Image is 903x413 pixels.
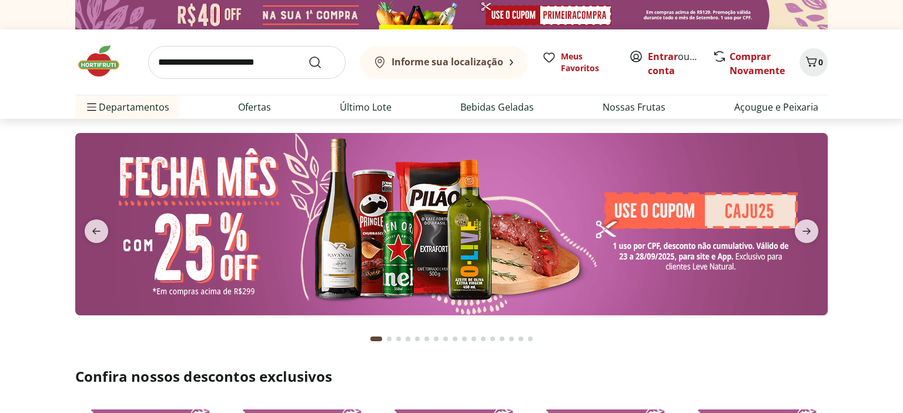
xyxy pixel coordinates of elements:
span: Departamentos [85,93,169,121]
button: Informe sua localização [360,46,528,79]
b: Informe sua localização [392,55,503,68]
button: Go to page 14 from fs-carousel [497,325,507,353]
span: ou [648,49,700,78]
a: Criar conta [648,50,713,77]
a: Último Lote [340,100,392,114]
a: Ofertas [238,100,271,114]
button: Go to page 17 from fs-carousel [526,325,535,353]
button: Menu [85,93,99,121]
input: search [148,46,346,79]
button: Go to page 13 from fs-carousel [488,325,497,353]
button: Current page from fs-carousel [368,325,384,353]
img: Hortifruti [75,44,134,79]
button: Go to page 5 from fs-carousel [413,325,422,353]
a: Entrar [648,50,678,63]
button: Go to page 8 from fs-carousel [441,325,450,353]
span: Meus Favoritos [561,51,615,74]
span: 0 [818,56,823,68]
button: Submit Search [308,55,336,69]
button: Go to page 6 from fs-carousel [422,325,432,353]
button: Go to page 2 from fs-carousel [384,325,394,353]
a: Meus Favoritos [542,51,615,74]
a: Açougue e Peixaria [734,100,818,114]
button: Go to page 3 from fs-carousel [394,325,403,353]
button: Go to page 9 from fs-carousel [450,325,460,353]
img: banana [75,133,828,315]
button: next [785,219,828,243]
button: Go to page 16 from fs-carousel [516,325,526,353]
button: previous [75,219,118,243]
button: Go to page 12 from fs-carousel [479,325,488,353]
a: Bebidas Geladas [460,100,534,114]
button: Go to page 11 from fs-carousel [469,325,479,353]
button: Carrinho [800,48,828,76]
h2: Confira nossos descontos exclusivos [75,367,828,386]
button: Go to page 4 from fs-carousel [403,325,413,353]
button: Go to page 7 from fs-carousel [432,325,441,353]
a: Nossas Frutas [603,100,665,114]
a: Comprar Novamente [730,50,785,77]
button: Go to page 15 from fs-carousel [507,325,516,353]
button: Go to page 10 from fs-carousel [460,325,469,353]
